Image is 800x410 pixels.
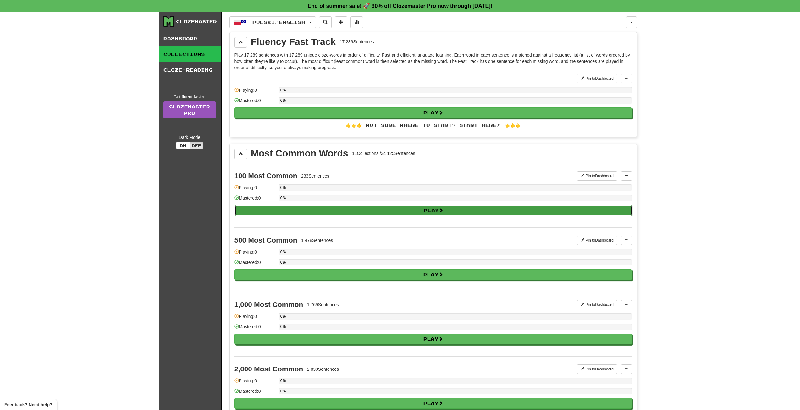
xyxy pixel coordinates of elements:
[229,16,316,28] button: Polski/English
[234,378,275,388] div: Playing: 0
[234,172,297,180] div: 100 Most Common
[577,74,617,83] button: Pin toDashboard
[251,37,336,46] div: Fluency Fast Track
[190,142,203,149] button: Off
[350,16,363,28] button: More stats
[4,402,52,408] span: Open feedback widget
[163,94,216,100] div: Get fluent faster.
[251,149,348,158] div: Most Common Words
[163,101,216,118] a: ClozemasterPro
[307,3,493,9] strong: End of summer sale! 🚀 30% off Clozemaster Pro now through [DATE]!
[234,52,632,71] p: Play 17 289 sentences with 17 289 unique cloze-words in order of difficulty. Fast and efficient l...
[163,134,216,140] div: Dark Mode
[159,31,221,46] a: Dashboard
[307,366,339,372] div: 2 830 Sentences
[234,301,303,309] div: 1,000 Most Common
[577,171,617,181] button: Pin toDashboard
[234,249,275,259] div: Playing: 0
[352,150,415,156] div: 11 Collections / 34 125 Sentences
[234,87,275,97] div: Playing: 0
[319,16,332,28] button: Search sentences
[235,205,632,216] button: Play
[234,324,275,334] div: Mastered: 0
[577,364,617,374] button: Pin toDashboard
[234,195,275,205] div: Mastered: 0
[577,300,617,309] button: Pin toDashboard
[234,365,303,373] div: 2,000 Most Common
[234,184,275,195] div: Playing: 0
[234,107,632,118] button: Play
[234,97,275,108] div: Mastered: 0
[234,388,275,398] div: Mastered: 0
[301,237,333,243] div: 1 478 Sentences
[301,173,329,179] div: 233 Sentences
[234,236,297,244] div: 500 Most Common
[234,334,632,344] button: Play
[176,19,217,25] div: Clozemaster
[234,259,275,270] div: Mastered: 0
[159,46,221,62] a: Collections
[252,19,305,25] span: Polski / English
[234,313,275,324] div: Playing: 0
[335,16,347,28] button: Add sentence to collection
[176,142,190,149] button: On
[340,39,374,45] div: 17 289 Sentences
[234,398,632,409] button: Play
[159,62,221,78] a: Cloze-Reading
[234,269,632,280] button: Play
[307,302,339,308] div: 1 769 Sentences
[577,236,617,245] button: Pin toDashboard
[234,122,632,128] div: 👉👉👉 Not sure where to start? Start here! 👈👈👈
